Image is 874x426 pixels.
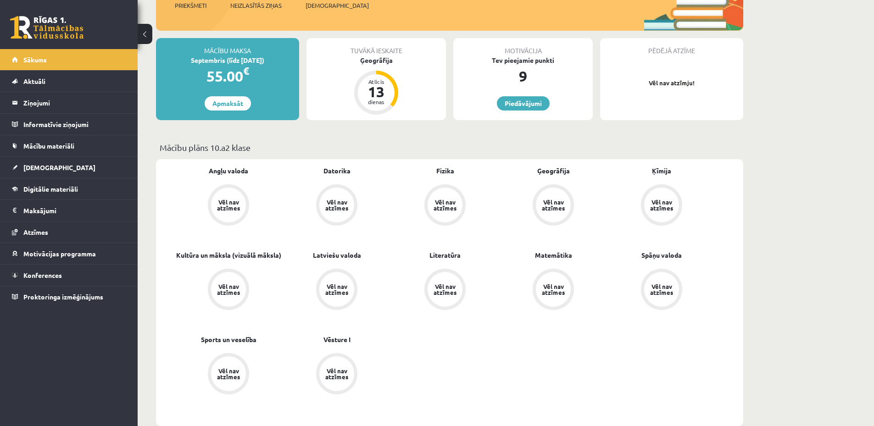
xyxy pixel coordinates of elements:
a: Sports un veselība [201,335,256,344]
a: Proktoringa izmēģinājums [12,286,126,307]
a: Vēl nav atzīmes [499,269,607,312]
a: Digitālie materiāli [12,178,126,199]
a: Vēl nav atzīmes [607,184,716,227]
span: Proktoringa izmēģinājums [23,293,103,301]
span: Sākums [23,55,47,64]
span: [DEMOGRAPHIC_DATA] [306,1,369,10]
a: [DEMOGRAPHIC_DATA] [12,157,126,178]
a: Motivācijas programma [12,243,126,264]
legend: Maksājumi [23,200,126,221]
span: Atzīmes [23,228,48,236]
a: Vēl nav atzīmes [283,269,391,312]
a: Kultūra un māksla (vizuālā māksla) [176,250,281,260]
a: Vēl nav atzīmes [174,353,283,396]
div: Pēdējā atzīme [600,38,743,55]
div: Vēl nav atzīmes [216,199,241,211]
span: [DEMOGRAPHIC_DATA] [23,163,95,172]
a: Ziņojumi [12,92,126,113]
a: Informatīvie ziņojumi [12,114,126,135]
a: Vēl nav atzīmes [283,353,391,396]
div: Vēl nav atzīmes [324,368,350,380]
div: Tev pieejamie punkti [453,55,593,65]
a: Literatūra [429,250,461,260]
a: Rīgas 1. Tālmācības vidusskola [10,16,84,39]
div: Vēl nav atzīmes [649,199,674,211]
div: Mācību maksa [156,38,299,55]
div: 55.00 [156,65,299,87]
div: Vēl nav atzīmes [649,283,674,295]
a: Sākums [12,49,126,70]
a: Vēl nav atzīmes [499,184,607,227]
a: Ģeogrāfija Atlicis 13 dienas [306,55,446,116]
a: Piedāvājumi [497,96,550,111]
span: Motivācijas programma [23,249,96,258]
legend: Ziņojumi [23,92,126,113]
div: Tuvākā ieskaite [306,38,446,55]
a: Matemātika [535,250,572,260]
div: 9 [453,65,593,87]
a: Vēl nav atzīmes [174,269,283,312]
span: € [243,64,249,77]
div: Vēl nav atzīmes [324,199,350,211]
span: Konferences [23,271,62,279]
a: Vēl nav atzīmes [283,184,391,227]
a: Maksājumi [12,200,126,221]
p: Vēl nav atzīmju! [605,78,739,88]
div: Motivācija [453,38,593,55]
div: Vēl nav atzīmes [324,283,350,295]
p: Mācību plāns 10.a2 klase [160,141,740,154]
a: Mācību materiāli [12,135,126,156]
span: Priekšmeti [175,1,206,10]
a: Vēl nav atzīmes [391,269,499,312]
div: Vēl nav atzīmes [216,368,241,380]
div: Vēl nav atzīmes [540,283,566,295]
div: Ģeogrāfija [306,55,446,65]
a: Aktuāli [12,71,126,92]
a: Spāņu valoda [641,250,682,260]
a: Ķīmija [652,166,671,176]
a: Fizika [436,166,454,176]
div: Vēl nav atzīmes [540,199,566,211]
a: Apmaksāt [205,96,251,111]
a: Angļu valoda [209,166,248,176]
span: Mācību materiāli [23,142,74,150]
div: Septembris (līdz [DATE]) [156,55,299,65]
a: Vēl nav atzīmes [607,269,716,312]
span: Neizlasītās ziņas [230,1,282,10]
div: Atlicis [362,79,390,84]
span: Aktuāli [23,77,45,85]
a: Vēl nav atzīmes [391,184,499,227]
div: 13 [362,84,390,99]
a: Ģeogrāfija [537,166,570,176]
a: Vēsture I [323,335,351,344]
span: Digitālie materiāli [23,185,78,193]
div: Vēl nav atzīmes [432,199,458,211]
a: Konferences [12,265,126,286]
a: Latviešu valoda [313,250,361,260]
a: Vēl nav atzīmes [174,184,283,227]
a: Atzīmes [12,221,126,243]
legend: Informatīvie ziņojumi [23,114,126,135]
div: dienas [362,99,390,105]
div: Vēl nav atzīmes [432,283,458,295]
a: Datorika [323,166,351,176]
div: Vēl nav atzīmes [216,283,241,295]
